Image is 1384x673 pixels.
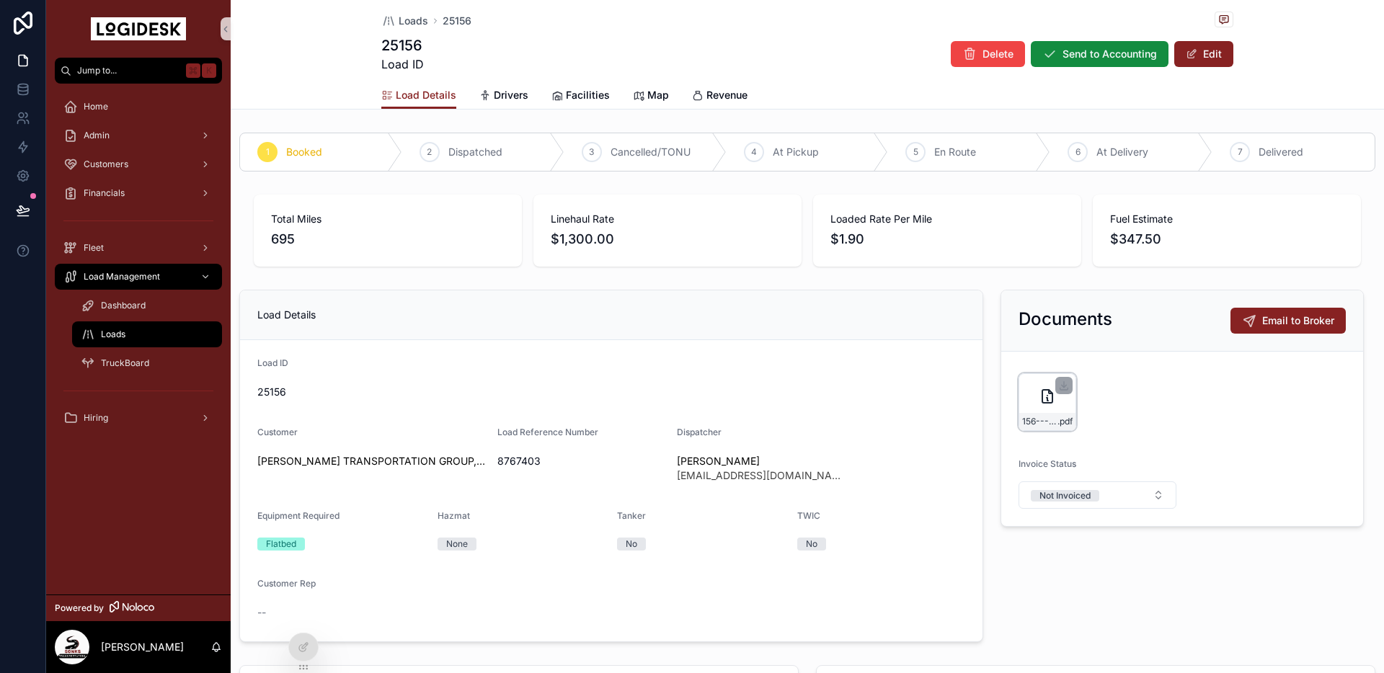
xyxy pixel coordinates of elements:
span: En Route [934,145,976,159]
span: -- [257,605,266,620]
span: Send to Accounting [1063,47,1157,61]
span: Cancelled/TONU [611,145,691,159]
span: Invoice Status [1019,458,1076,469]
span: 2 [427,146,432,158]
div: No [806,538,817,551]
a: [PERSON_NAME] TRANSPORTATION GROUP, LLC [257,454,486,468]
div: scrollable content [46,84,231,450]
span: Load ID [257,357,288,368]
span: Facilities [566,88,610,102]
span: Tanker [617,510,646,521]
span: Powered by [55,602,104,614]
button: Select Button [1019,481,1176,509]
span: 8767403 [497,454,666,468]
span: Loaded Rate Per Mile [830,212,1064,226]
a: Admin [55,122,222,148]
a: Hiring [55,405,222,431]
p: [PERSON_NAME] [101,640,184,654]
a: Fleet [55,235,222,261]
span: Admin [84,130,110,141]
span: Email to Broker [1262,313,1334,328]
a: Load Management [55,264,222,290]
span: Hazmat [438,510,470,521]
span: Drivers [494,88,528,102]
span: Financials [84,187,125,199]
span: 7 [1238,146,1243,158]
span: Delivered [1259,145,1303,159]
a: Dashboard [72,293,222,318]
span: Jump to... [77,65,180,76]
span: 695 [271,229,505,249]
h2: Documents [1019,308,1112,331]
span: Home [84,101,108,112]
span: Customer [257,427,298,437]
button: Email to Broker [1230,308,1346,334]
span: Loads [101,329,125,340]
a: [PERSON_NAME][EMAIL_ADDRESS][DOMAIN_NAME] [677,454,846,483]
span: 4 [751,146,757,158]
span: Dispatched [448,145,502,159]
span: TWIC [797,510,820,521]
button: Send to Accounting [1031,41,1168,67]
span: Load Details [257,308,316,321]
span: Map [647,88,669,102]
span: At Pickup [773,145,819,159]
a: Customers [55,151,222,177]
span: 25156 [257,385,786,399]
a: Load Details [381,82,456,110]
span: 3 [589,146,594,158]
span: Dashboard [101,300,146,311]
a: Powered by [46,594,231,621]
button: Edit [1174,41,1233,67]
span: TruckBoard [101,357,149,369]
div: Flatbed [266,538,296,551]
span: Load ID [381,55,424,73]
span: Loads [399,14,428,28]
span: $1,300.00 [551,229,784,249]
a: Facilities [551,82,610,111]
span: Revenue [706,88,748,102]
span: Hiring [84,412,108,424]
span: Customer Rep [257,578,316,589]
button: Jump to...K [55,58,222,84]
span: K [203,65,215,76]
div: None [446,538,468,551]
span: 156---8-28-to-8-29---NTG---1300.00 [1022,416,1057,427]
span: Dispatcher [677,427,722,437]
span: Linehaul Rate [551,212,784,226]
span: Fleet [84,242,104,254]
img: App logo [91,17,186,40]
a: 25156 [443,14,471,28]
span: Load Reference Number [497,427,598,437]
span: .pdf [1057,416,1073,427]
span: 1 [266,146,270,158]
span: $347.50 [1110,229,1344,249]
a: Loads [72,321,222,347]
span: Fuel Estimate [1110,212,1344,226]
span: Customers [84,159,128,170]
a: Home [55,94,222,120]
span: 5 [913,146,918,158]
span: Total Miles [271,212,505,226]
span: Load Details [396,88,456,102]
a: Financials [55,180,222,206]
div: Not Invoiced [1039,490,1091,502]
span: Booked [286,145,322,159]
span: [PERSON_NAME] [677,454,846,468]
span: Load Management [84,271,160,282]
div: No [626,538,637,551]
span: 6 [1075,146,1081,158]
a: Map [633,82,669,111]
a: Revenue [692,82,748,111]
button: Delete [951,41,1025,67]
span: At Delivery [1096,145,1148,159]
a: Loads [381,14,428,28]
a: TruckBoard [72,350,222,376]
span: [EMAIL_ADDRESS][DOMAIN_NAME] [677,468,846,483]
span: Delete [982,47,1013,61]
span: Equipment Required [257,510,340,521]
a: Drivers [479,82,528,111]
span: $1.90 [830,229,1064,249]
